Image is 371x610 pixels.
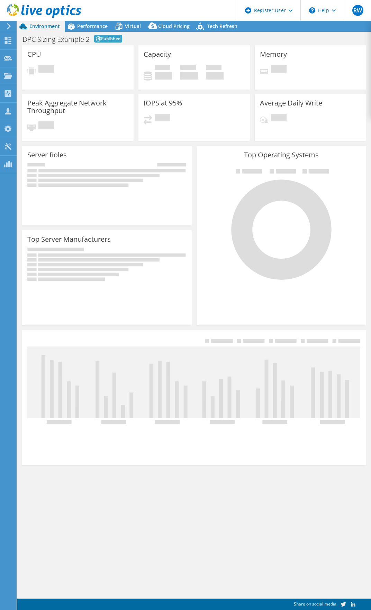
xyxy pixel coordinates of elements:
h3: Top Operating Systems [202,151,361,159]
span: Free [180,65,196,72]
span: Cloud Pricing [158,23,190,29]
h3: Peak Aggregate Network Throughput [27,99,128,114]
span: Virtual [125,23,141,29]
span: Total [206,65,221,72]
h3: Capacity [144,50,171,58]
h3: Average Daily Write [260,99,322,107]
span: RW [352,5,363,16]
h3: IOPS at 95% [144,99,182,107]
svg: \n [309,7,315,13]
h4: 0 GiB [180,72,198,80]
h3: Top Server Manufacturers [27,235,111,243]
span: Pending [271,65,287,74]
h1: DPC Sizing Example 2 [22,36,90,43]
span: Pending [271,114,287,123]
h4: 0 GiB [206,72,224,80]
span: Pending [155,114,170,123]
h3: CPU [27,50,41,58]
span: Pending [38,65,54,74]
span: Share on social media [294,601,336,607]
span: Environment [29,23,60,29]
span: Tech Refresh [207,23,237,29]
span: Published [94,35,122,43]
span: Used [155,65,170,72]
span: Performance [77,23,108,29]
h4: 0 GiB [155,72,172,80]
h3: Memory [260,50,287,58]
span: Pending [38,121,54,131]
h3: Server Roles [27,151,67,159]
